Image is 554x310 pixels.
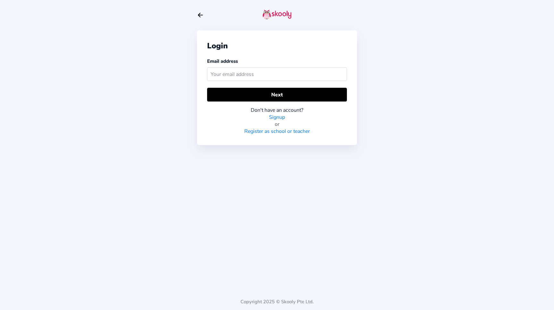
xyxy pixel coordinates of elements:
[207,88,347,102] button: Next
[207,58,238,64] label: Email address
[207,41,347,51] div: Login
[244,128,310,135] a: Register as school or teacher
[207,107,347,114] div: Don't have an account?
[269,114,285,121] a: Signup
[207,67,347,81] input: Your email address
[263,9,291,20] img: skooly-logo.png
[207,121,347,128] div: or
[197,12,204,19] button: arrow back outline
